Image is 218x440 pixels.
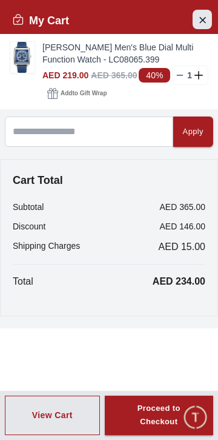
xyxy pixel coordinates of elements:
p: AED 146.00 [160,220,206,232]
button: View Cart [5,396,100,436]
p: AED 365.00 [160,201,206,213]
button: Proceed to Checkout [105,396,213,436]
button: Apply [173,117,213,147]
div: Apply [183,125,203,139]
div: View Cart [32,409,73,421]
p: Discount [13,220,45,232]
span: 40% [139,68,170,83]
p: AED 234.00 [153,274,205,289]
span: AED 15.00 [159,240,205,254]
p: Subtotal [13,201,44,213]
p: Shipping Charges [13,240,80,254]
img: ... [10,42,35,73]
button: Addto Gift Wrap [42,85,111,102]
span: AED 365.00 [91,70,137,80]
a: [PERSON_NAME] Men's Blue Dial Multi Function Watch - LC08065.399 [42,41,208,66]
p: Total [13,274,33,289]
h4: Cart Total [13,172,205,189]
h2: My Cart [12,12,69,29]
span: Add to Gift Wrap [61,87,107,100]
div: Chat Widget [182,404,209,431]
div: Proceed to Checkout [127,402,191,430]
p: 1 [185,69,194,81]
button: Close Account [193,10,212,29]
span: AED 219.00 [42,70,88,80]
